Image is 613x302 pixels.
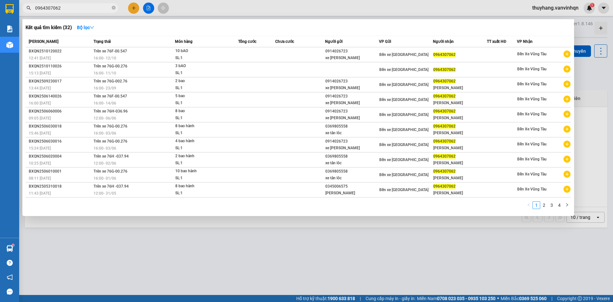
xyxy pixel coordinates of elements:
[487,39,506,44] span: TT xuất HĐ
[533,201,540,209] li: 1
[379,97,428,102] span: Bến xe [GEOGRAPHIC_DATA]
[325,39,343,44] span: Người gửi
[94,191,116,196] span: 12:00 - 31/05
[517,157,547,161] span: Bến Xe Vũng Tàu
[325,130,379,136] div: xe tân lôc
[94,39,111,44] span: Trạng thái
[517,172,547,176] span: Bến Xe Vũng Tàu
[433,139,456,143] span: 0964307062
[564,50,571,58] span: plus-circle
[325,183,379,190] div: 0345006575
[564,126,571,133] span: plus-circle
[94,169,127,174] span: Trên xe 76G-00.276
[7,274,13,280] span: notification
[94,49,127,53] span: Trên xe 76F-00.547
[433,154,456,159] span: 0964307062
[94,124,127,128] span: Trên xe 76G-00.276
[94,154,129,159] span: Trên xe 76H -037.94
[94,116,116,120] span: 12:00 - 06/06
[433,145,487,151] div: [PERSON_NAME]
[29,56,51,60] span: 12:41 [DATE]
[29,116,51,120] span: 09:05 [DATE]
[517,52,547,56] span: Bến Xe Vũng Tàu
[517,112,547,116] span: Bến Xe Vũng Tàu
[175,48,223,55] div: 10 bAO
[325,153,379,160] div: 0369805558
[325,48,379,55] div: 0914026723
[564,81,571,88] span: plus-circle
[238,39,256,44] span: Tổng cước
[175,130,223,137] div: SL: 1
[94,64,127,68] span: Trên xe 76G-00.276
[29,153,92,160] div: BXQN2506020004
[7,260,13,266] span: question-circle
[175,78,223,85] div: 2 bao
[556,201,563,209] li: 4
[7,289,13,295] span: message
[564,186,571,193] span: plus-circle
[29,131,51,136] span: 15:46 [DATE]
[175,39,193,44] span: Món hàng
[325,138,379,145] div: 0914026723
[433,67,456,72] span: 0964307062
[72,22,99,33] button: Bộ lọcdown
[517,97,547,101] span: Bến Xe Vũng Tàu
[433,79,456,83] span: 0964307062
[433,109,456,113] span: 0964307062
[556,202,563,209] a: 4
[433,94,456,98] span: 0964307062
[5,4,14,14] img: logo-vxr
[325,123,379,130] div: 0369805558
[525,201,533,209] li: Previous Page
[29,108,92,115] div: BXQN2506060006
[379,158,428,162] span: Bến xe [GEOGRAPHIC_DATA]
[275,39,294,44] span: Chưa cước
[175,93,223,100] div: 5 bao
[563,201,571,209] button: right
[94,79,127,83] span: Trên xe 76G-002.76
[29,183,92,190] div: BXQN2505310018
[29,48,92,55] div: BXQN2510120022
[379,82,428,87] span: Bến xe [GEOGRAPHIC_DATA]
[517,142,547,146] span: Bến Xe Vũng Tàu
[379,112,428,117] span: Bến xe [GEOGRAPHIC_DATA]
[26,24,72,31] h3: Kết quả tìm kiếm ( 32 )
[379,52,428,57] span: Bến xe [GEOGRAPHIC_DATA]
[548,201,556,209] li: 3
[325,85,379,91] div: xe [PERSON_NAME]
[94,101,116,105] span: 16:00 - 14/06
[175,183,223,190] div: 8 bao hành
[325,160,379,166] div: xe tân lôc
[29,71,51,75] span: 15:13 [DATE]
[175,55,223,62] div: SL: 1
[6,245,13,252] img: warehouse-icon
[433,175,487,182] div: [PERSON_NAME]
[379,128,428,132] span: Bến xe [GEOGRAPHIC_DATA]
[433,85,487,91] div: [PERSON_NAME]
[6,42,13,48] img: warehouse-icon
[94,161,116,166] span: 12:00 - 02/06
[433,39,454,44] span: Người nhận
[175,175,223,182] div: SL: 1
[433,100,487,106] div: [PERSON_NAME]
[175,168,223,175] div: 10 bao hành
[533,202,540,209] a: 1
[29,63,92,70] div: BXQN2510110026
[29,191,51,196] span: 11:43 [DATE]
[563,201,571,209] li: Next Page
[94,146,116,151] span: 16:00 - 03/06
[325,145,379,151] div: xe [PERSON_NAME]
[325,93,379,100] div: 0914026723
[175,70,223,77] div: SL: 1
[517,187,547,191] span: Bến Xe Vũng Tàu
[29,138,92,145] div: BXQN2506030016
[325,55,379,61] div: xe [PERSON_NAME]
[12,244,14,246] sup: 1
[564,111,571,118] span: plus-circle
[94,176,116,181] span: 16:00 - 01/06
[433,52,456,57] span: 0964307062
[94,86,116,90] span: 16:00 - 23/09
[112,5,116,11] span: close-circle
[564,96,571,103] span: plus-circle
[94,139,127,143] span: Trên xe 76G-00.276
